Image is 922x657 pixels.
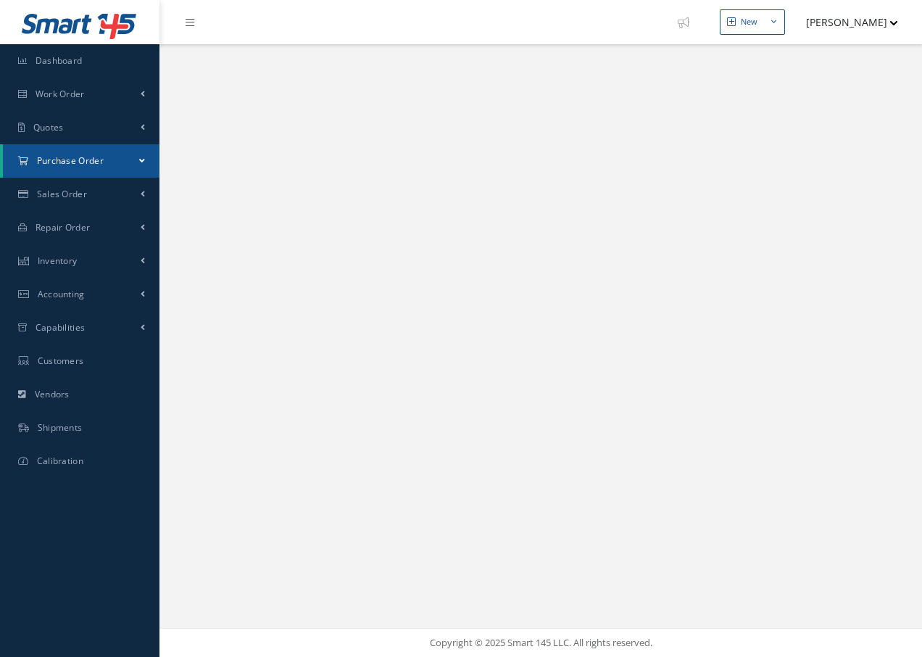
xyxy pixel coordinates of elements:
span: Work Order [36,88,85,100]
span: Calibration [37,455,83,467]
span: Repair Order [36,221,91,234]
span: Accounting [38,288,85,300]
span: Inventory [38,255,78,267]
div: Copyright © 2025 Smart 145 LLC. All rights reserved. [174,636,908,650]
span: Vendors [35,388,70,400]
div: New [741,16,757,28]
a: Purchase Order [3,144,159,178]
span: Purchase Order [37,154,104,167]
span: Sales Order [37,188,87,200]
span: Quotes [33,121,64,133]
span: Dashboard [36,54,83,67]
span: Capabilities [36,321,86,334]
button: New [720,9,785,35]
span: Customers [38,355,84,367]
button: [PERSON_NAME] [792,8,898,36]
span: Shipments [38,421,83,434]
